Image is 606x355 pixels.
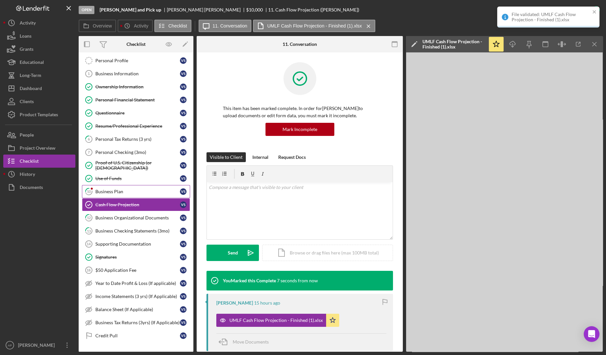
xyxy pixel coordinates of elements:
div: V S [180,57,186,64]
button: Send [206,245,259,261]
div: Internal [252,152,268,162]
iframe: Document Preview [406,52,603,352]
div: 11. Conversation [283,42,317,47]
a: 6Personal Tax Returns (3 yrs)VS [82,133,190,146]
a: Credit PullVS [82,329,190,342]
div: Personal Checking (3mo) [95,150,180,155]
div: Year to Date Profit & Loss (If applicable) [95,281,180,286]
div: V S [180,306,186,313]
label: Overview [93,23,112,28]
a: Business Tax Returns (3yrs) (If Applicable)VS [82,316,190,329]
a: Use of FundsVS [82,172,190,185]
tspan: 7 [88,150,90,154]
tspan: 1 [88,72,90,76]
div: V S [180,84,186,90]
a: 14Supporting DocumentationVS [82,237,190,251]
a: Proof of U.S. Citizenship (or [DEMOGRAPHIC_DATA])VS [82,159,190,172]
div: V S [180,162,186,169]
div: Use of Funds [95,176,180,181]
div: V S [180,97,186,103]
button: UMLF Cash Flow Projection - Finished (1).xlsx [253,20,375,32]
div: V S [180,149,186,156]
tspan: 10 [87,189,91,194]
button: Overview [79,20,116,32]
label: UMLF Cash Flow Projection - Finished (1).xlsx [267,23,362,28]
text: AP [8,344,12,347]
button: Request Docs [275,152,309,162]
div: Income Statements (3 yrs) (If Applicable) [95,294,180,299]
button: Visible to Client [206,152,246,162]
p: This item has been marked complete. In order for [PERSON_NAME] to upload documents or edit form d... [223,105,377,120]
div: Checklist [127,42,146,47]
div: Personal Profile [95,58,180,63]
div: UMLF Cash Flow Projection - Finished (1).xlsx [229,318,323,323]
a: Personal Financial StatementVS [82,93,190,106]
tspan: 12 [87,215,91,220]
div: Mark Incomplete [283,123,317,136]
div: V S [180,110,186,116]
a: 10Business PlanVS [82,185,190,198]
div: V S [180,215,186,221]
button: Internal [249,152,272,162]
button: Mark Incomplete [265,123,334,136]
div: Balance Sheet (If Applicable) [95,307,180,312]
div: Send [228,245,238,261]
time: 2025-10-10 17:03 [277,278,318,283]
div: Business Plan [95,189,180,194]
div: Resume/Professional Experience [95,123,180,129]
a: 1Business InformationVS [82,67,190,80]
div: V S [180,241,186,247]
div: 11. Cash Flow Projection ([PERSON_NAME]) [268,7,359,12]
div: File validated: UMLF Cash Flow Projection - Finished (1).xlsx [512,12,590,22]
b: [PERSON_NAME] and Pick up [100,7,161,12]
a: 13Business Checking Statements (3mo)VS [82,224,190,237]
span: Move Documents [233,339,269,345]
button: 11. Conversation [199,20,252,32]
div: UMLF Cash Flow Projection - Finished (1).xlsx [422,39,485,49]
div: Personal Financial Statement [95,97,180,103]
div: V S [180,280,186,287]
a: Balance Sheet (If Applicable)VS [82,303,190,316]
a: 7Personal Checking (3mo)VS [82,146,190,159]
tspan: 14 [87,242,91,246]
div: Visible to Client [210,152,243,162]
button: close [592,9,597,15]
a: SignaturesVS [82,251,190,264]
div: Business Checking Statements (3mo) [95,228,180,234]
div: You Marked this Complete [223,278,276,283]
div: Supporting Documentation [95,241,180,247]
div: Questionnaire [95,110,180,116]
tspan: 6 [88,137,90,141]
div: V S [180,228,186,234]
a: 12Business Organizational DocumentsVS [82,211,190,224]
label: Checklist [168,23,187,28]
div: [PERSON_NAME] [216,300,253,306]
div: Signatures [95,254,180,260]
a: Cash Flow ProjectionVS [82,198,190,211]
